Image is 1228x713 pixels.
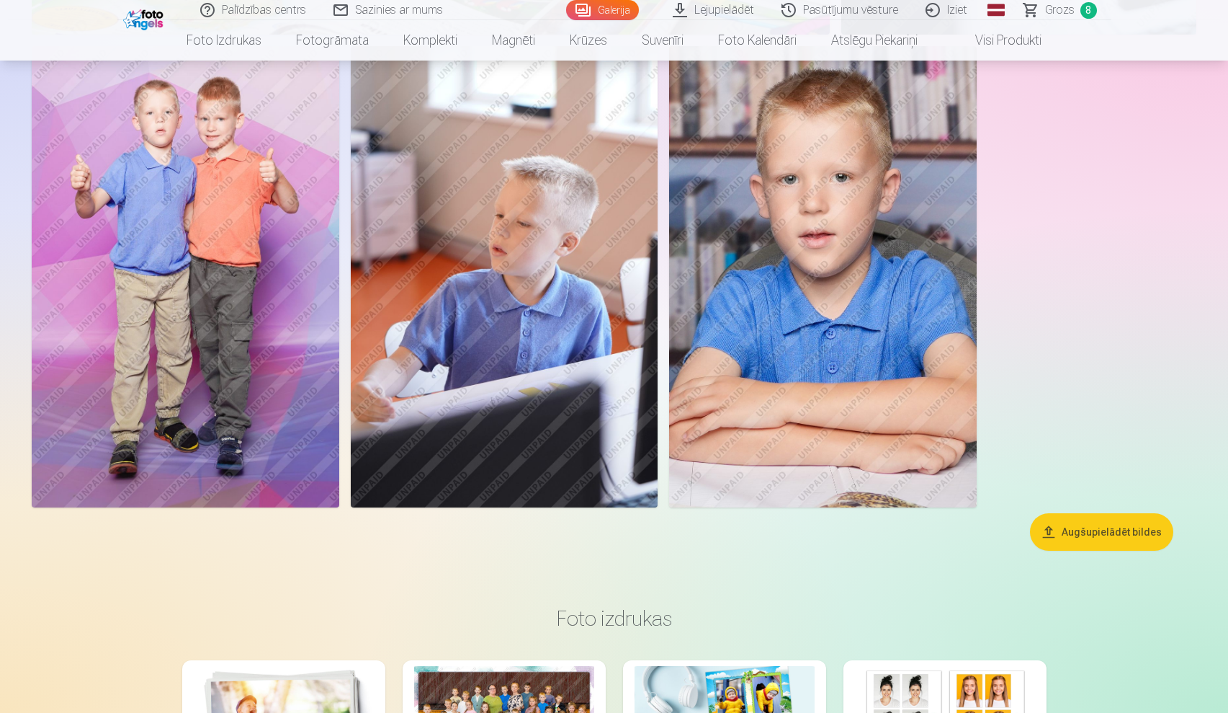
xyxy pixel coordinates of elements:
[386,20,475,61] a: Komplekti
[123,6,167,30] img: /fa1
[624,20,701,61] a: Suvenīri
[1030,513,1173,551] button: Augšupielādēt bildes
[701,20,814,61] a: Foto kalendāri
[935,20,1059,61] a: Visi produkti
[814,20,935,61] a: Atslēgu piekariņi
[552,20,624,61] a: Krūzes
[475,20,552,61] a: Magnēti
[1045,1,1075,19] span: Grozs
[279,20,386,61] a: Fotogrāmata
[194,606,1035,632] h3: Foto izdrukas
[169,20,279,61] a: Foto izdrukas
[1080,2,1097,19] span: 8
